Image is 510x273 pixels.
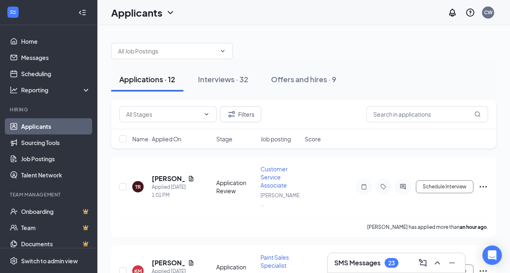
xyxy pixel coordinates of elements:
[447,258,457,268] svg: Minimize
[111,6,162,19] h1: Applicants
[10,257,18,265] svg: Settings
[203,111,210,117] svg: ChevronDown
[359,183,369,190] svg: Note
[260,165,288,189] span: Customer Service Associate
[398,183,408,190] svg: ActiveChat
[21,33,90,49] a: Home
[227,109,237,119] svg: Filter
[198,74,248,84] div: Interviews · 32
[152,258,185,267] h5: [PERSON_NAME]
[460,224,487,230] b: an hour ago
[152,183,194,199] div: Applied [DATE] 1:01 PM
[465,8,475,17] svg: QuestionInfo
[216,135,232,143] span: Stage
[448,8,457,17] svg: Notifications
[305,135,321,143] span: Score
[445,256,458,269] button: Minimize
[119,74,175,84] div: Applications · 12
[478,182,488,192] svg: Ellipses
[21,236,90,252] a: DocumentsCrown
[482,245,502,265] div: Open Intercom Messenger
[366,106,488,122] input: Search in applications
[418,258,428,268] svg: ComposeMessage
[216,179,256,195] div: Application Review
[132,135,181,143] span: Name · Applied On
[433,258,442,268] svg: ChevronUp
[126,110,200,119] input: All Stages
[21,203,90,220] a: OnboardingCrown
[260,254,289,269] span: Paint Sales Specialist
[21,220,90,236] a: TeamCrown
[260,192,301,207] span: [PERSON_NAME] ...
[21,167,90,183] a: Talent Network
[10,191,89,198] div: Team Management
[220,106,261,122] button: Filter Filters
[21,151,90,167] a: Job Postings
[152,174,185,183] h5: [PERSON_NAME]
[188,175,194,182] svg: Document
[21,49,90,66] a: Messages
[21,86,91,94] div: Reporting
[9,8,17,16] svg: WorkstreamLogo
[118,47,216,55] input: All Job Postings
[78,9,86,17] svg: Collapse
[379,183,388,190] svg: Tag
[431,256,444,269] button: ChevronUp
[10,106,89,113] div: Hiring
[219,48,226,54] svg: ChevronDown
[166,8,175,17] svg: ChevronDown
[334,258,381,267] h3: SMS Messages
[271,74,336,84] div: Offers and hires · 9
[416,180,473,193] button: Schedule Interview
[188,260,194,266] svg: Document
[260,135,291,143] span: Job posting
[135,183,141,190] div: TR
[416,256,429,269] button: ComposeMessage
[10,86,18,94] svg: Analysis
[21,118,90,134] a: Applicants
[21,134,90,151] a: Sourcing Tools
[367,224,488,230] p: [PERSON_NAME] has applied more than .
[21,66,90,82] a: Scheduling
[388,260,395,267] div: 23
[484,9,493,16] div: CW
[474,111,481,117] svg: MagnifyingGlass
[21,257,78,265] div: Switch to admin view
